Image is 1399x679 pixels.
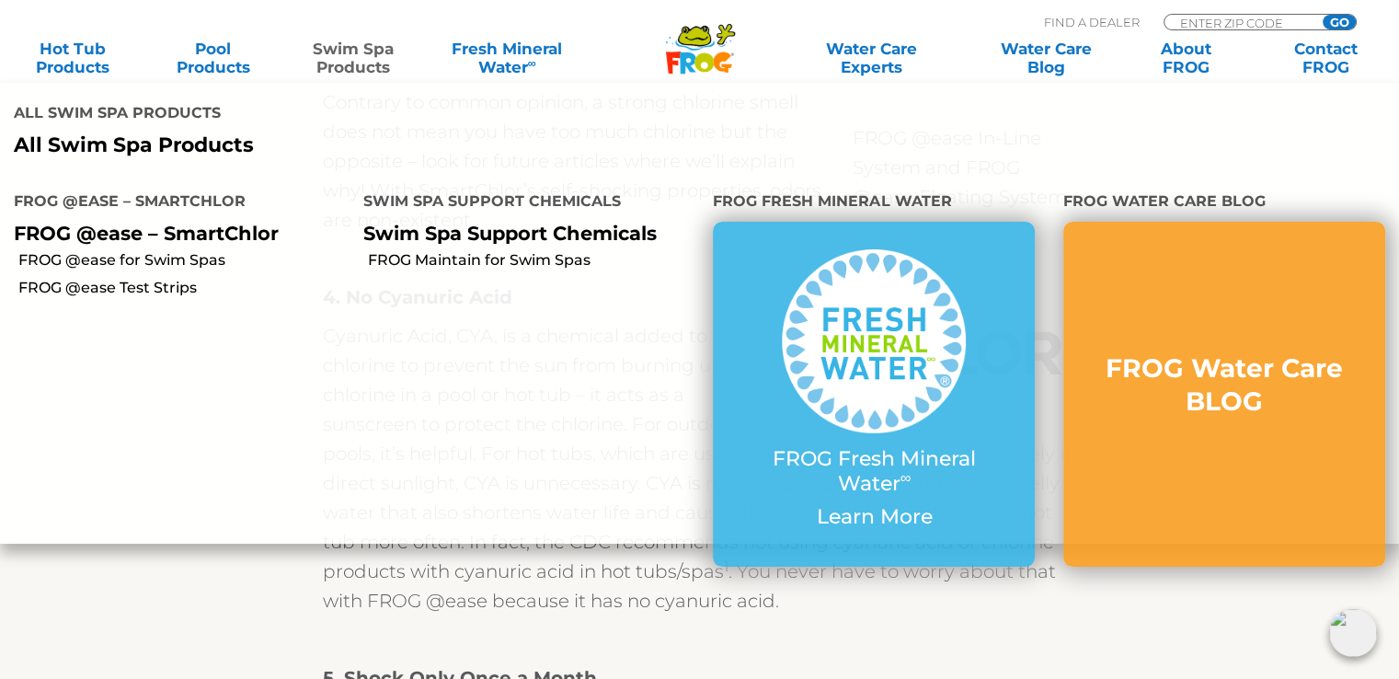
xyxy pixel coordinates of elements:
[18,40,127,76] a: Hot TubProducts
[368,250,699,270] a: FROG Maintain for Swim Spas
[299,40,407,76] a: Swim SpaProducts
[1063,185,1385,222] h4: FROG Water Care BLOG
[18,278,350,298] a: FROG @ease Test Strips
[992,40,1100,76] a: Water CareBlog
[750,505,998,529] p: Learn More
[1131,40,1240,76] a: AboutFROG
[14,185,336,222] h4: FROG @ease – SmartChlor
[1100,351,1348,437] a: FROG Water Care BLOG
[363,222,685,245] p: Swim Spa Support Chemicals
[1329,609,1377,657] img: openIcon
[1044,14,1140,30] p: Find A Dealer
[158,40,267,76] a: PoolProducts
[1100,351,1348,419] h3: FROG Water Care BLOG
[713,185,1035,222] h4: FROG Fresh Mineral Water
[750,249,998,538] a: FROG Fresh Mineral Water∞ Learn More
[527,56,535,70] sup: ∞
[783,40,960,76] a: Water CareExperts
[363,185,685,222] h4: Swim Spa Support Chemicals
[1272,40,1381,76] a: ContactFROG
[14,222,336,245] p: FROG @ease – SmartChlor
[18,250,350,270] a: FROG @ease for Swim Spas
[724,558,728,575] sup: 1
[14,133,685,157] a: All Swim Spa Products
[900,468,912,487] sup: ∞
[439,40,575,76] a: Fresh MineralWater∞
[14,97,685,133] h4: All Swim Spa Products
[750,447,998,496] p: FROG Fresh Mineral Water
[1178,15,1302,30] input: Zip Code Form
[1323,15,1356,29] input: GO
